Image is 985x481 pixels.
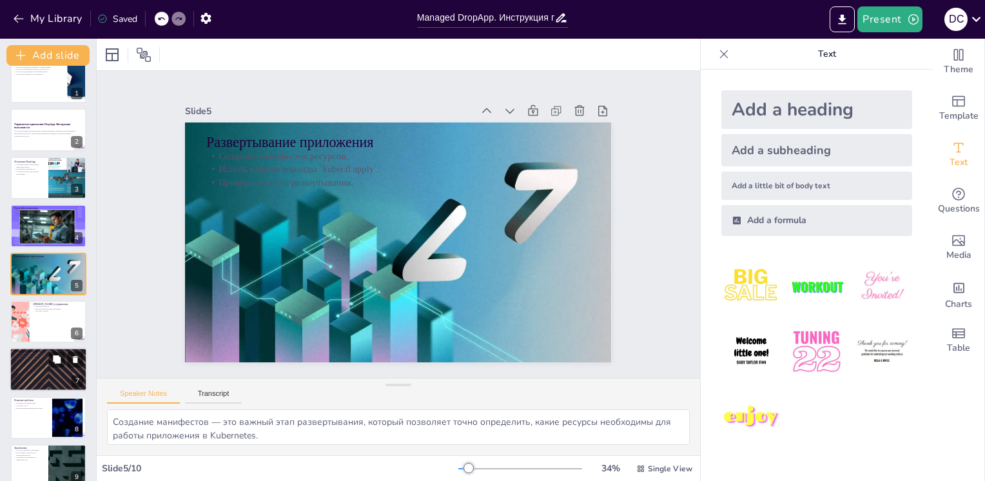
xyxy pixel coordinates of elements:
p: DropApp упрощает разработку и развертывание. [14,66,64,68]
p: Использование команды `kubectl set image`. [14,355,83,358]
div: 6 [71,328,83,339]
p: Использование метрик для анализа. [33,308,83,310]
div: Add a formula [721,205,912,236]
div: 2 [10,108,86,151]
p: Установка требует выполнения нескольких шагов. [14,163,44,168]
button: Transcript [185,389,242,404]
button: Duplicate Slide [49,352,64,368]
textarea: Создание манифестов — это важный этап развертывания, который позволяет точно определить, какие ре... [107,409,690,445]
p: Подготовка новой версии манифестов. [14,353,83,355]
div: Slide 5 / 10 [102,462,458,475]
div: Add a heading [721,90,912,129]
p: Использование команды `kubectl apply`. [206,162,590,176]
img: 4.jpeg [721,322,781,382]
p: Использование команд диагностики. [14,407,48,409]
img: 6.jpeg [852,322,912,382]
span: Template [939,109,979,123]
p: Изучение логов. [14,404,48,407]
div: Slide 5 [185,105,472,117]
img: 3.jpeg [852,257,912,317]
div: 6 [10,300,86,343]
div: 34 % [595,462,626,475]
div: 7 [10,348,87,392]
div: 3 [10,157,86,199]
span: Single View [648,464,692,474]
img: 5.jpeg [786,322,846,382]
div: 1 [10,61,86,103]
img: 1.jpeg [721,257,781,317]
p: Необходимы зависимости. [14,168,44,171]
input: Insert title [417,8,555,27]
p: Развертывание приложения [206,133,590,153]
p: Создание манифестов ресурсов. [14,257,83,260]
p: Настройка окружения [14,206,83,210]
button: Export to PowerPoint [830,6,855,32]
div: 8 [10,397,86,439]
div: Add images, graphics, shapes or video [933,224,984,271]
div: Layout [102,44,122,65]
div: 2 [71,136,83,148]
span: Position [136,47,151,63]
div: 4 [10,204,86,247]
p: Проверка соединения с кластером. [14,214,83,217]
span: Charts [945,297,972,311]
p: DropApp интегрируется с Kubernetes. [14,73,64,75]
p: Обеспечивает надежность и масштабируемость. [14,451,44,456]
p: Решение проблем [14,398,48,402]
div: Add a table [933,317,984,364]
button: Present [857,6,922,32]
p: Развертывание приложения [14,254,83,258]
div: 3 [71,184,83,195]
p: [PERSON_NAME] и управление [33,302,83,306]
p: Проверка состояния подов. [14,402,48,404]
button: Add slide [6,45,90,66]
div: 7 [72,376,83,388]
span: Table [947,341,970,355]
img: 7.jpeg [721,388,781,447]
div: Add ready made slides [933,85,984,132]
div: Add a little bit of body text [721,172,912,200]
div: Change the overall theme [933,39,984,85]
p: Generated with [URL] [14,135,83,137]
p: Создание манифестов ресурсов. [206,150,590,163]
p: Проверка прав доступа. [14,211,83,214]
p: DropApp поддерживает масштабируемость. [14,71,64,74]
p: Обновление приложения [14,349,83,353]
div: 8 [71,424,83,435]
p: В этой презентации мы рассмотрим основные функции и возможности управляемого приложения DropApp, ... [14,130,83,134]
strong: Управляемое приложение DropApp: Инструкция пользователя [14,123,70,129]
p: Text [734,39,920,70]
p: Установка требует выполнения инструкций. [14,170,44,175]
p: DropApp упрощает управление. [14,449,44,452]
button: Delete Slide [68,352,83,368]
p: Логи для отладки. [33,310,83,313]
p: Проверка успешности обновления. [14,358,83,360]
p: Настройка алертов. [33,305,83,308]
img: 2.jpeg [786,257,846,317]
span: Text [950,155,968,170]
div: 4 [71,232,83,244]
div: 1 [71,88,83,99]
span: Questions [938,202,980,216]
p: Использование команды `kubectl apply`. [14,260,83,262]
span: Media [946,248,971,262]
div: Get real-time input from your audience [933,178,984,224]
div: Add a subheading [721,134,912,166]
p: Установка DropApp [14,160,44,164]
div: Add text boxes [933,132,984,178]
div: D C [944,8,968,31]
div: Add charts and graphs [933,271,984,317]
p: DropApp обеспечивает высокую доступность. [14,68,64,71]
p: Настройка конфигурационных файлов. [14,210,83,212]
div: 5 [71,280,83,291]
p: Проверка статуса развертывания. [14,262,83,264]
p: Следуйте инструкциям для эффективности. [14,456,44,461]
button: D C [944,6,968,32]
span: Theme [944,63,973,77]
button: My Library [10,8,88,29]
div: Saved [97,13,137,25]
button: Speaker Notes [107,389,180,404]
p: Заключение [14,446,44,450]
div: 5 [10,253,86,295]
p: Проверка статуса развертывания. [206,176,590,190]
